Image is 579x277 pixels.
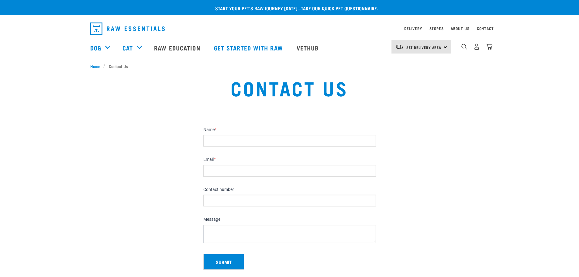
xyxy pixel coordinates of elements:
[122,43,133,52] a: Cat
[208,36,291,60] a: Get started with Raw
[477,27,494,29] a: Contact
[203,157,376,162] label: Email
[90,63,100,69] span: Home
[461,44,467,50] img: home-icon-1@2x.png
[85,20,494,37] nav: dropdown navigation
[203,127,376,133] label: Name
[203,254,244,270] button: Submit
[404,27,422,29] a: Delivery
[301,7,378,9] a: take our quick pet questionnaire.
[395,44,403,50] img: van-moving.png
[451,27,469,29] a: About Us
[107,77,471,99] h1: Contact Us
[148,36,208,60] a: Raw Education
[90,63,104,69] a: Home
[429,27,444,29] a: Stores
[90,43,101,52] a: Dog
[90,63,489,69] nav: breadcrumbs
[486,43,492,50] img: home-icon@2x.png
[90,23,165,35] img: Raw Essentials Logo
[291,36,326,60] a: Vethub
[203,187,376,192] label: Contact number
[203,217,376,222] label: Message
[474,43,480,50] img: user.png
[406,46,442,48] span: Set Delivery Area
